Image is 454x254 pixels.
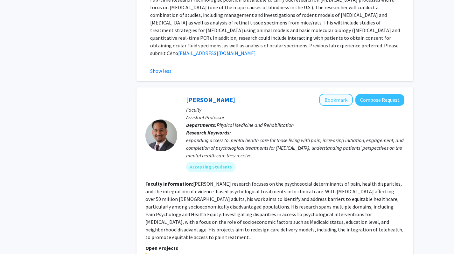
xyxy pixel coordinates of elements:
[186,136,404,159] div: expanding access to mental health care for those living with pain, increasing initiation, engagem...
[319,94,353,106] button: Add Fenan Rassu to Bookmarks
[186,96,235,104] a: [PERSON_NAME]
[178,50,256,56] a: [EMAIL_ADDRESS][DOMAIN_NAME]
[186,122,217,128] b: Departments:
[186,162,236,172] mat-chip: Accepting Students
[145,244,404,252] p: Open Projects
[186,129,231,136] b: Research Keywords:
[186,113,404,121] p: Assistant Professor
[145,181,403,240] fg-read-more: [PERSON_NAME] research focuses on the psychosocial determinants of pain, health disparities, and ...
[217,122,294,128] span: Physical Medicine and Rehabilitation
[150,67,171,75] button: Show less
[186,106,404,113] p: Faculty
[355,94,404,106] button: Compose Request to Fenan Rassu
[145,181,193,187] b: Faculty Information:
[5,225,27,249] iframe: Chat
